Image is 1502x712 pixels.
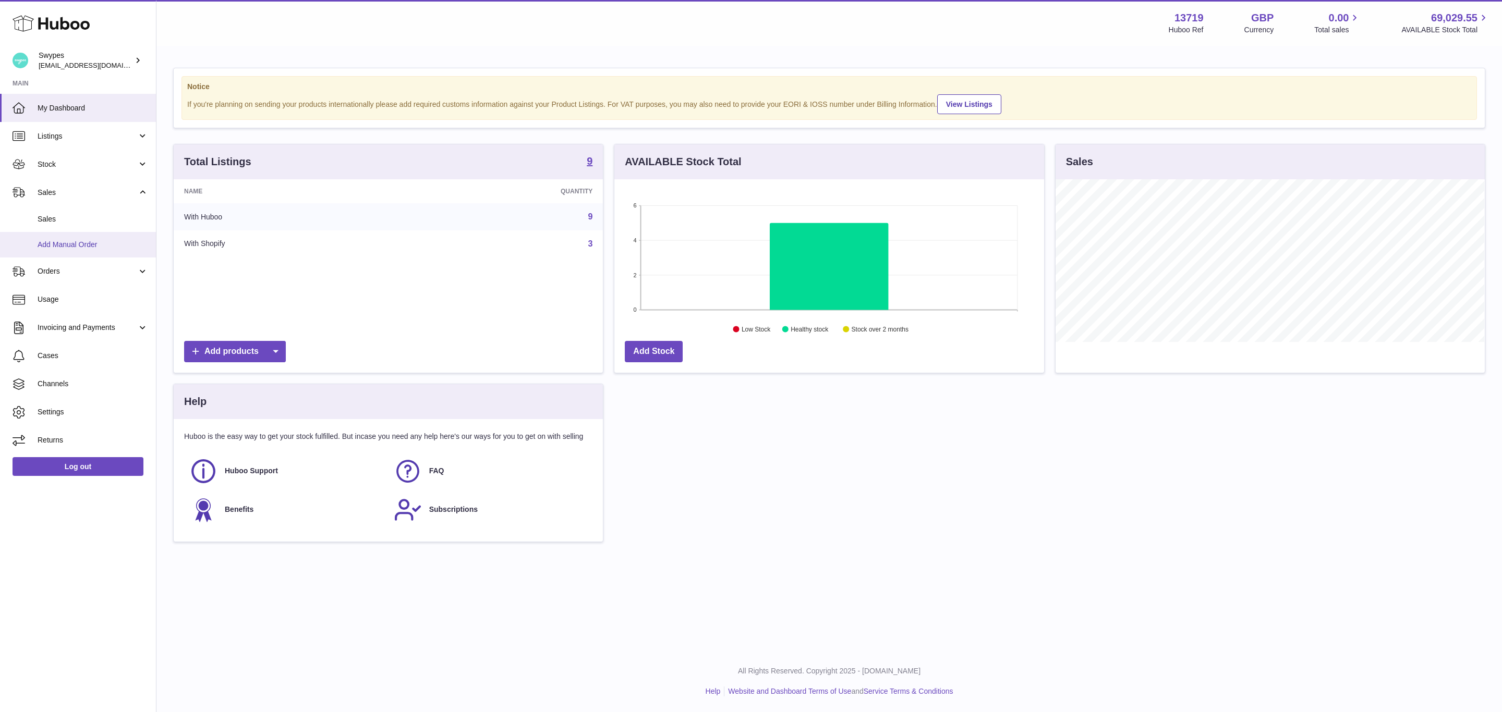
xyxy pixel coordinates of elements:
div: Swypes [39,51,132,70]
strong: 13719 [1174,11,1204,25]
a: FAQ [394,457,588,485]
span: Listings [38,131,137,141]
span: Channels [38,379,148,389]
span: [EMAIL_ADDRESS][DOMAIN_NAME] [39,61,153,69]
strong: 9 [587,156,592,166]
text: 2 [634,272,637,278]
div: If you're planning on sending your products internationally please add required customs informati... [187,93,1471,114]
a: Help [706,687,721,695]
text: Low Stock [742,326,771,333]
a: Subscriptions [394,496,588,524]
div: Huboo Ref [1169,25,1204,35]
text: Stock over 2 months [852,326,909,333]
span: 69,029.55 [1431,11,1477,25]
a: 69,029.55 AVAILABLE Stock Total [1401,11,1489,35]
span: AVAILABLE Stock Total [1401,25,1489,35]
span: FAQ [429,466,444,476]
text: 0 [634,306,637,313]
text: 4 [634,237,637,243]
h3: Total Listings [184,155,251,169]
text: Healthy stock [791,326,829,333]
a: 9 [588,212,592,221]
a: Log out [13,457,143,476]
span: Usage [38,294,148,304]
a: Huboo Support [189,457,383,485]
a: 0.00 Total sales [1314,11,1361,35]
a: View Listings [937,94,1001,114]
span: Subscriptions [429,505,478,514]
span: Settings [38,407,148,417]
a: 9 [587,156,592,168]
strong: Notice [187,82,1471,92]
span: Orders [38,266,137,276]
a: Service Terms & Conditions [864,687,953,695]
h3: AVAILABLE Stock Total [625,155,741,169]
span: Cases [38,351,148,361]
a: Benefits [189,496,383,524]
span: Total sales [1314,25,1361,35]
span: Stock [38,159,137,169]
span: Add Manual Order [38,240,148,250]
p: All Rights Reserved. Copyright 2025 - [DOMAIN_NAME] [165,666,1494,676]
h3: Help [184,395,207,409]
td: With Huboo [174,203,405,230]
span: Sales [38,188,137,198]
span: Sales [38,214,148,224]
div: Currency [1244,25,1274,35]
span: Huboo Support [225,466,278,476]
img: internalAdmin-13719@internal.huboo.com [13,53,28,68]
a: Add products [184,341,286,362]
li: and [724,686,953,696]
span: Invoicing and Payments [38,323,137,333]
th: Quantity [405,179,603,203]
span: Returns [38,435,148,445]
a: Website and Dashboard Terms of Use [728,687,851,695]
td: With Shopify [174,230,405,257]
a: 3 [588,239,592,248]
span: My Dashboard [38,103,148,113]
p: Huboo is the easy way to get your stock fulfilled. But incase you need any help here's our ways f... [184,432,592,441]
strong: GBP [1251,11,1274,25]
th: Name [174,179,405,203]
a: Add Stock [625,341,683,362]
text: 6 [634,202,637,208]
span: Benefits [225,505,253,514]
span: 0.00 [1329,11,1349,25]
h3: Sales [1066,155,1093,169]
